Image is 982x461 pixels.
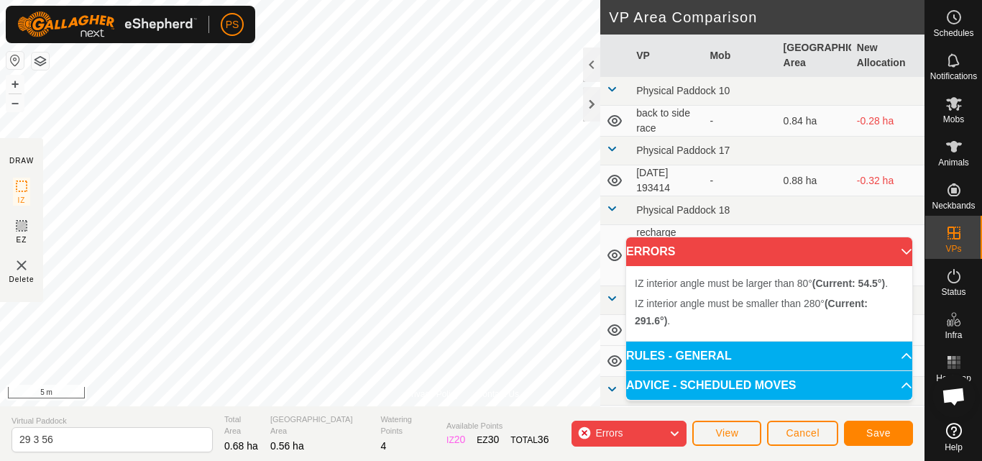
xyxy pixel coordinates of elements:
span: Physical Paddock 10 [636,85,730,96]
span: Total Area [224,414,259,437]
span: Neckbands [932,201,975,210]
span: 0.56 ha [270,440,304,452]
span: Cancel [786,427,820,439]
span: Physical Paddock 17 [636,145,730,156]
td: +0.31 ha [851,225,924,286]
button: Cancel [767,421,838,446]
td: -0.28 ha [851,106,924,137]
button: Save [844,421,913,446]
th: New Allocation [851,35,924,77]
a: Help [925,417,982,457]
span: IZ interior angle must be smaller than 280° . [635,298,868,327]
h2: VP Area Comparison [609,9,924,26]
span: RULES - GENERAL [626,350,732,362]
span: Available Points [446,420,549,432]
span: Infra [945,331,962,339]
span: VPs [945,245,961,253]
td: back to side race [630,106,704,137]
div: DRAW [9,155,34,166]
span: Delete [9,274,35,285]
th: [GEOGRAPHIC_DATA] Area [778,35,851,77]
span: [GEOGRAPHIC_DATA] Area [270,414,369,437]
td: 27 0.0 [630,406,704,434]
span: Virtual Paddock [12,415,213,427]
td: 0.84 ha [778,106,851,137]
span: 36 [538,434,549,445]
span: View [715,427,738,439]
p-accordion-content: ERRORS [626,266,912,341]
span: Status [941,288,965,296]
div: - [710,173,771,188]
span: Mobs [943,115,964,124]
span: PS [226,17,239,32]
button: Map Layers [32,53,49,70]
span: Save [866,427,891,439]
div: IZ [446,432,465,447]
span: Heatmap [936,374,971,383]
a: Open chat [932,375,976,418]
span: Watering Points [380,414,435,437]
span: Animals [938,158,969,167]
span: IZ [18,195,26,206]
div: - [710,114,771,129]
button: + [6,76,24,93]
td: +0.36 ha [851,406,924,434]
span: ERRORS [626,246,675,257]
th: VP [630,35,704,77]
span: EZ [17,234,27,245]
span: Notifications [930,72,977,81]
th: Mob [704,35,777,77]
td: 0.25 ha [778,225,851,286]
p-accordion-header: ERRORS [626,237,912,266]
p-accordion-header: ADVICE - SCHEDULED MOVES [626,371,912,400]
span: 30 [488,434,500,445]
td: -0.32 ha [851,165,924,196]
td: 0.2 ha [778,406,851,434]
a: Contact Us [477,388,519,401]
td: recharge excluding [PERSON_NAME] [630,225,704,286]
span: 4 [380,440,386,452]
span: 20 [454,434,466,445]
button: – [6,94,24,111]
span: Physical Paddock 18 [636,204,730,216]
td: 0.88 ha [778,165,851,196]
img: Gallagher Logo [17,12,197,37]
img: VP [13,257,30,274]
td: [DATE] 193414 [630,165,704,196]
div: TOTAL [510,432,549,447]
span: IZ interior angle must be larger than 80° . [635,278,888,289]
span: Errors [595,427,623,439]
div: EZ [477,432,499,447]
button: View [692,421,761,446]
span: Schedules [933,29,973,37]
button: Reset Map [6,52,24,69]
b: (Current: 54.5°) [812,278,885,289]
span: ADVICE - SCHEDULED MOVES [626,380,796,391]
span: 0.68 ha [224,440,258,452]
p-accordion-header: RULES - GENERAL [626,342,912,370]
span: Help [945,443,963,452]
a: Privacy Policy [405,388,459,401]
